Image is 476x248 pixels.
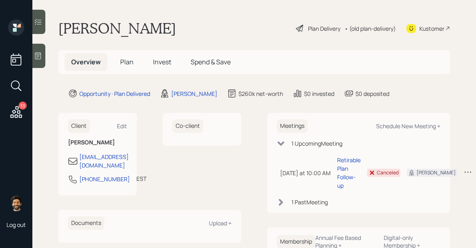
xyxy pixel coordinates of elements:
h1: [PERSON_NAME] [58,19,176,37]
div: [PHONE_NUMBER] [79,175,130,183]
div: Kustomer [419,24,444,33]
div: Log out [6,221,26,229]
span: Spend & Save [191,57,231,66]
div: [EMAIL_ADDRESS][DOMAIN_NAME] [79,153,129,170]
div: $0 invested [304,89,334,98]
span: Overview [71,57,101,66]
div: Plan Delivery [308,24,340,33]
h6: Client [68,119,90,133]
div: [PERSON_NAME] [171,89,217,98]
div: Schedule New Meeting + [376,122,440,130]
img: eric-schwartz-headshot.png [8,195,24,211]
div: $0 deposited [355,89,389,98]
div: [PERSON_NAME] [416,169,456,176]
div: $260k net-worth [238,89,283,98]
h6: Meetings [277,119,308,133]
div: Upload + [209,219,232,227]
div: Opportunity · Plan Delivered [79,89,150,98]
h6: Co-client [172,119,203,133]
div: [DATE] at 10:00 AM [280,169,331,177]
div: • (old plan-delivery) [344,24,396,33]
div: 1 Upcoming Meeting [291,139,342,148]
span: Plan [120,57,134,66]
h6: Documents [68,216,104,230]
div: 33 [19,102,27,110]
span: Invest [153,57,171,66]
div: Edit [117,122,127,130]
div: Retirable Plan Follow-up [337,156,361,190]
div: Canceled [377,169,399,176]
div: 1 Past Meeting [291,198,328,206]
div: EST [136,174,147,183]
h6: [PERSON_NAME] [68,139,127,146]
